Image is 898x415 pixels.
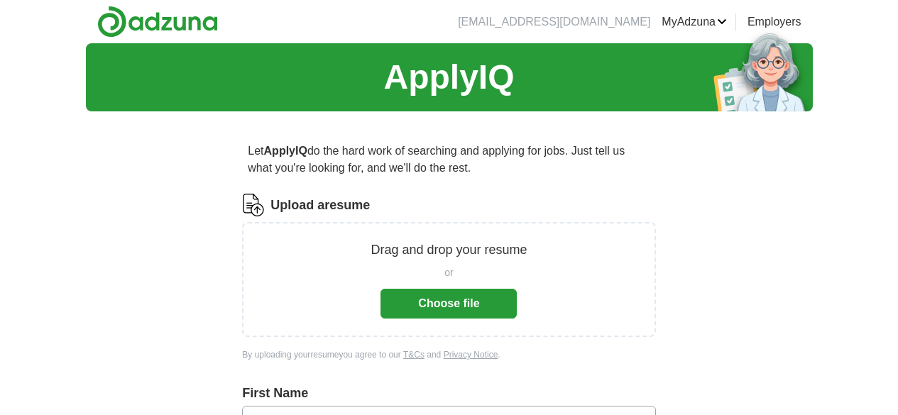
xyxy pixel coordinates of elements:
[264,145,307,157] strong: ApplyIQ
[242,194,265,216] img: CV Icon
[270,196,370,215] label: Upload a resume
[403,350,425,360] a: T&Cs
[458,13,650,31] li: [EMAIL_ADDRESS][DOMAIN_NAME]
[371,240,527,260] p: Drag and drop your resume
[380,289,517,319] button: Choose file
[242,348,655,361] div: By uploading your resume you agree to our and .
[748,13,801,31] a: Employers
[383,52,514,103] h1: ApplyIQ
[242,384,655,403] label: First Name
[444,350,498,360] a: Privacy Notice
[242,137,655,182] p: Let do the hard work of searching and applying for jobs. Just tell us what you're looking for, an...
[662,13,727,31] a: MyAdzuna
[97,6,218,38] img: Adzuna logo
[444,265,453,280] span: or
